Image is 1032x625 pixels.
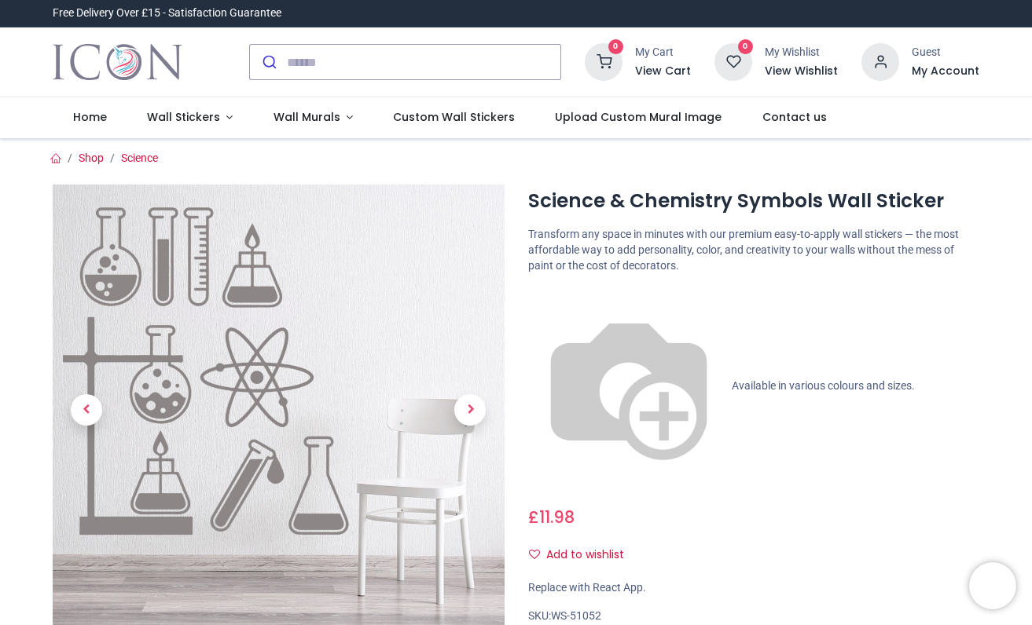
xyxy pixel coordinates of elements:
a: 0 [714,55,752,68]
a: Previous [53,252,120,568]
span: Wall Murals [274,109,340,125]
span: Upload Custom Mural Image [555,109,722,125]
span: Wall Stickers [147,109,220,125]
div: My Wishlist [765,45,838,60]
span: Next [454,394,486,426]
div: Replace with React App. [528,580,980,596]
a: Wall Stickers [127,97,253,138]
a: Shop [79,152,104,164]
iframe: Customer reviews powered by Trustpilot [649,5,979,21]
span: Contact us [762,109,827,125]
a: Next [436,252,504,568]
a: My Account [912,64,979,79]
span: 11.98 [539,506,575,528]
span: £ [528,506,575,528]
span: WS-51052 [551,609,601,622]
span: Home [73,109,107,125]
a: 0 [585,55,623,68]
p: Transform any space in minutes with our premium easy-to-apply wall stickers — the most affordable... [528,227,980,273]
a: View Wishlist [765,64,838,79]
h1: Science & Chemistry Symbols Wall Sticker [528,188,980,214]
sup: 0 [738,39,753,54]
img: color-wheel.png [528,286,729,487]
iframe: Brevo live chat [969,562,1016,609]
a: Science [121,152,158,164]
a: View Cart [635,64,691,79]
span: Previous [71,394,102,426]
div: My Cart [635,45,691,60]
button: Add to wishlistAdd to wishlist [528,542,637,568]
span: Available in various colours and sizes. [732,379,915,392]
div: Guest [912,45,979,60]
div: SKU: [528,609,980,624]
a: Logo of Icon Wall Stickers [53,40,182,84]
span: Custom Wall Stickers [393,109,515,125]
a: Wall Murals [253,97,373,138]
div: Free Delivery Over £15 - Satisfaction Guarantee [53,5,281,21]
img: Icon Wall Stickers [53,40,182,84]
button: Submit [250,45,287,79]
i: Add to wishlist [529,549,540,560]
sup: 0 [608,39,623,54]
